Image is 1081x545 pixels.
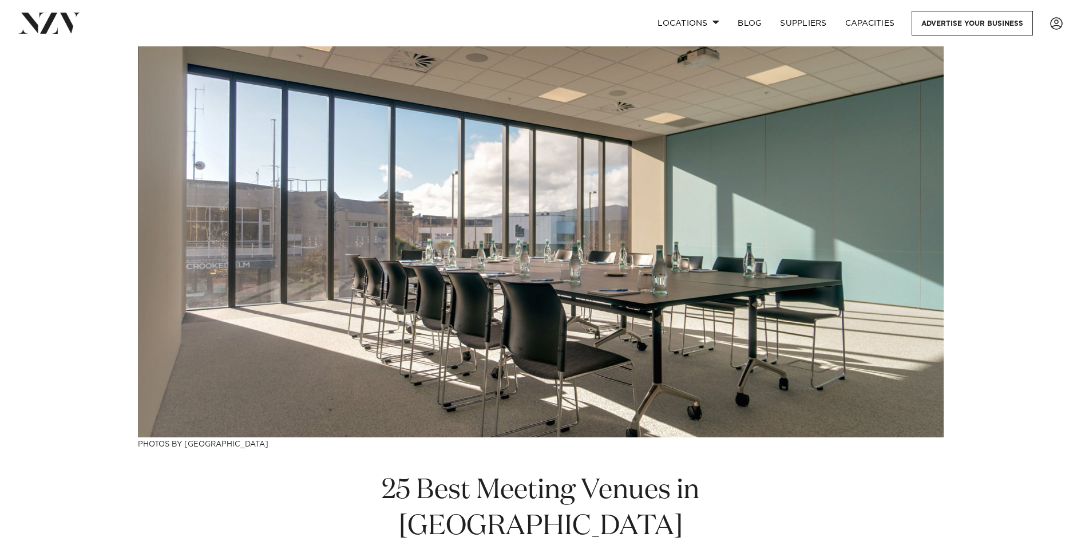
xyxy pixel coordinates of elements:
a: Locations [648,11,728,35]
img: 25 Best Meeting Venues in Wellington [138,46,944,437]
a: Capacities [836,11,904,35]
h3: Photos by [GEOGRAPHIC_DATA] [138,437,944,449]
h1: 25 Best Meeting Venues in [GEOGRAPHIC_DATA] [345,473,736,545]
a: SUPPLIERS [771,11,836,35]
a: Advertise your business [912,11,1033,35]
img: nzv-logo.png [18,13,81,33]
a: BLOG [728,11,771,35]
